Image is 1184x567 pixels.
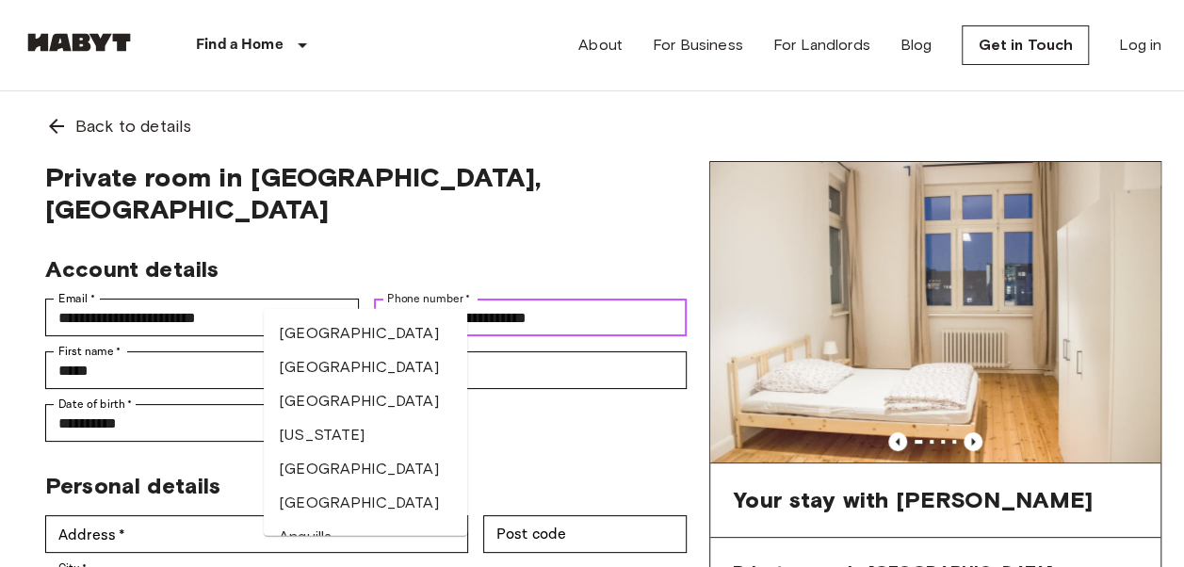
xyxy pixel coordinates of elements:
[264,350,467,384] li: [GEOGRAPHIC_DATA]
[264,384,467,418] li: [GEOGRAPHIC_DATA]
[75,114,191,138] span: Back to details
[962,25,1089,65] a: Get in Touch
[264,316,467,350] li: [GEOGRAPHIC_DATA]
[964,432,982,451] button: Previous image
[45,161,687,225] span: Private room in [GEOGRAPHIC_DATA], [GEOGRAPHIC_DATA]
[653,34,743,57] a: For Business
[45,472,220,499] span: Personal details
[23,91,1161,161] a: Back to details
[58,290,95,307] label: Email
[1119,34,1161,57] a: Log in
[45,255,219,283] span: Account details
[483,515,687,553] div: Post code
[45,515,468,553] div: Address
[264,418,467,452] li: [US_STATE]
[773,34,870,57] a: For Landlords
[264,486,467,520] li: [GEOGRAPHIC_DATA]
[888,432,907,451] button: Previous image
[45,299,359,336] div: Email
[264,452,467,486] li: [GEOGRAPHIC_DATA]
[23,33,136,52] img: Habyt
[710,162,1160,462] img: Marketing picture of unit DE-01-090-02M
[196,34,284,57] p: Find a Home
[387,290,471,307] label: Phone number
[900,34,933,57] a: Blog
[578,34,623,57] a: About
[374,351,688,389] div: Last name
[264,520,467,554] li: Anguilla
[58,396,132,413] label: Date of birth
[45,351,359,389] div: First name
[733,486,1093,514] span: Your stay with [PERSON_NAME]
[58,343,122,360] label: First name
